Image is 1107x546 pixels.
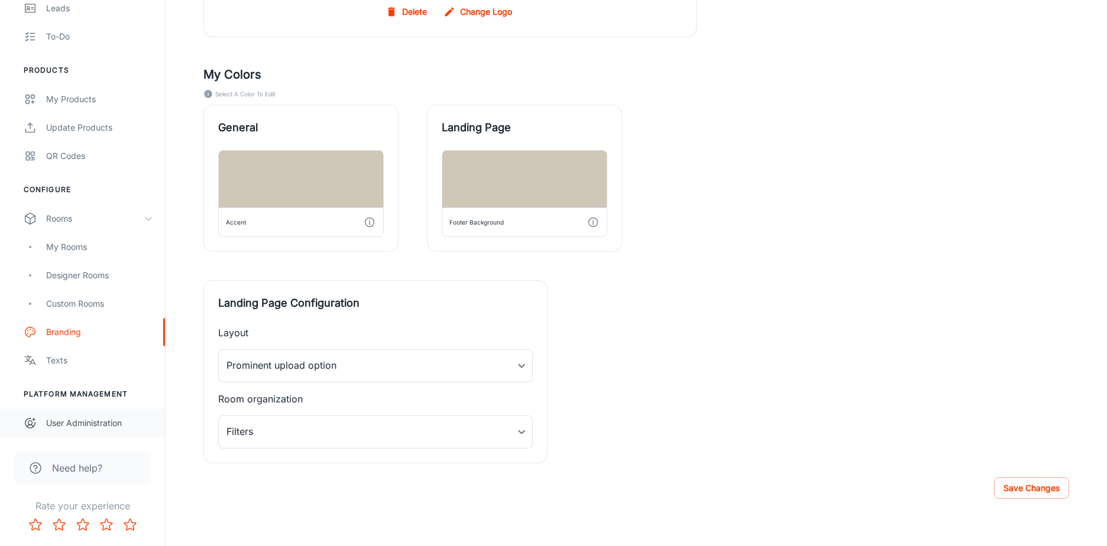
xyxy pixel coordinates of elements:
div: QR Codes [46,149,153,162]
div: Leads [46,2,153,15]
button: Delete [383,1,432,22]
span: Landing Page [442,119,607,136]
div: Prominent upload option [218,349,533,382]
div: User Administration [46,417,153,430]
h5: My Colors [203,66,1069,83]
div: Custom Rooms [46,297,153,310]
div: Accent [226,216,246,228]
button: Rate 5 star [118,513,142,537]
div: Designer Rooms [46,269,153,282]
button: Rate 2 star [47,513,71,537]
div: Filters [218,415,533,448]
p: Room organization [218,392,533,406]
div: To-do [46,30,153,43]
label: Change Logo [441,1,517,22]
button: Rate 4 star [95,513,118,537]
div: Branding [46,326,153,339]
div: Rooms [46,212,144,225]
span: Landing Page Configuration [218,295,533,311]
p: Layout [218,326,533,340]
p: Rate your experience [9,499,156,513]
button: Rate 1 star [24,513,47,537]
div: Update Products [46,121,153,134]
div: Texts [46,354,153,367]
span: Need help? [52,461,102,475]
button: Save Changes [994,477,1069,499]
button: Rate 3 star [71,513,95,537]
div: Footer Background [449,216,504,228]
div: My Rooms [46,240,153,253]
div: My Products [46,93,153,106]
span: General [218,119,384,136]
